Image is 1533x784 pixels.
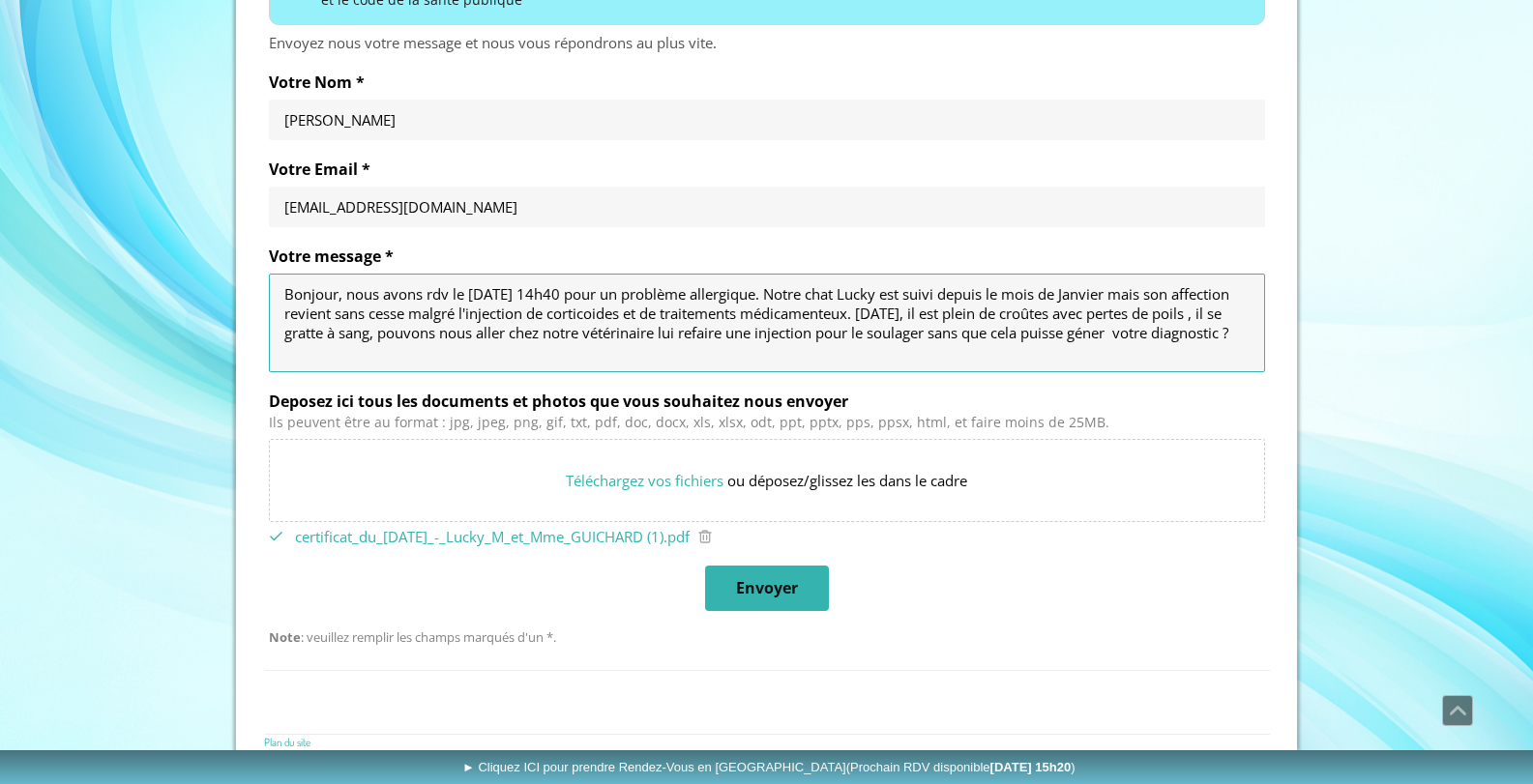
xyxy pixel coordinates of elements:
[269,160,1265,179] label: Votre Email *
[705,566,829,611] button: Envoyer
[295,527,690,546] div: certificat_du_[DATE]_-_Lucky_M_et_Mme_GUICHARD (1).pdf
[269,628,301,646] strong: Note
[264,735,310,749] a: Plan du site
[269,73,1265,92] label: Votre Nom *
[269,247,1265,266] label: Votre message *
[284,197,1250,217] input: Votre Email *
[462,760,1076,774] span: ► Cliquez ICI pour prendre Rendez-Vous en [GEOGRAPHIC_DATA]
[846,760,1076,774] span: (Prochain RDV disponible )
[269,415,1265,431] div: Ils peuvent être au format : jpg, jpeg, png, gif, txt, pdf, doc, docx, xls, xlsx, odt, ppt, pptx,...
[269,392,1265,411] label: Deposez ici tous les documents et photos que vous souhaitez nous envoyer
[284,284,1250,362] textarea: Bonjour, nous avons rdv le [DATE] 14h40 pour un problème allergique. Notre chat Lucky est suivi d...
[269,33,1265,53] div: Envoyez nous votre message et nous vous répondrons au plus vite.
[990,760,1072,774] b: [DATE] 15h20
[1442,695,1473,726] a: Défiler vers le haut
[284,110,1250,130] input: Votre Nom *
[269,630,1265,646] div: : veuillez remplir les champs marqués d'un *.
[1443,696,1472,725] span: Défiler vers le haut
[736,578,798,598] span: Envoyer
